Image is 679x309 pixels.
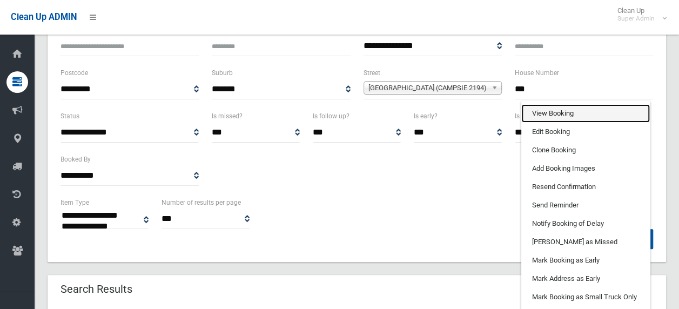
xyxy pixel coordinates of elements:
[313,110,349,122] label: Is follow up?
[60,153,91,165] label: Booked By
[521,123,650,141] a: Edit Booking
[521,159,650,178] a: Add Booking Images
[48,279,145,300] header: Search Results
[521,214,650,233] a: Notify Booking of Delay
[521,270,650,288] a: Mark Address as Early
[515,67,559,79] label: House Number
[60,110,79,122] label: Status
[515,110,552,122] label: Is oversized?
[368,82,487,95] span: [GEOGRAPHIC_DATA] (CAMPSIE 2194)
[414,110,438,122] label: Is early?
[521,141,650,159] a: Clone Booking
[521,233,650,251] a: [PERSON_NAME] as Missed
[521,251,650,270] a: Mark Booking as Early
[212,110,243,122] label: Is missed?
[60,67,88,79] label: Postcode
[364,67,380,79] label: Street
[521,288,650,306] a: Mark Booking as Small Truck Only
[60,197,89,209] label: Item Type
[521,104,650,123] a: View Booking
[11,12,77,22] span: Clean Up ADMIN
[212,67,233,79] label: Suburb
[521,196,650,214] a: Send Reminder
[521,178,650,196] a: Resend Confirmation
[617,15,655,23] small: Super Admin
[162,197,241,209] label: Number of results per page
[612,6,665,23] span: Clean Up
